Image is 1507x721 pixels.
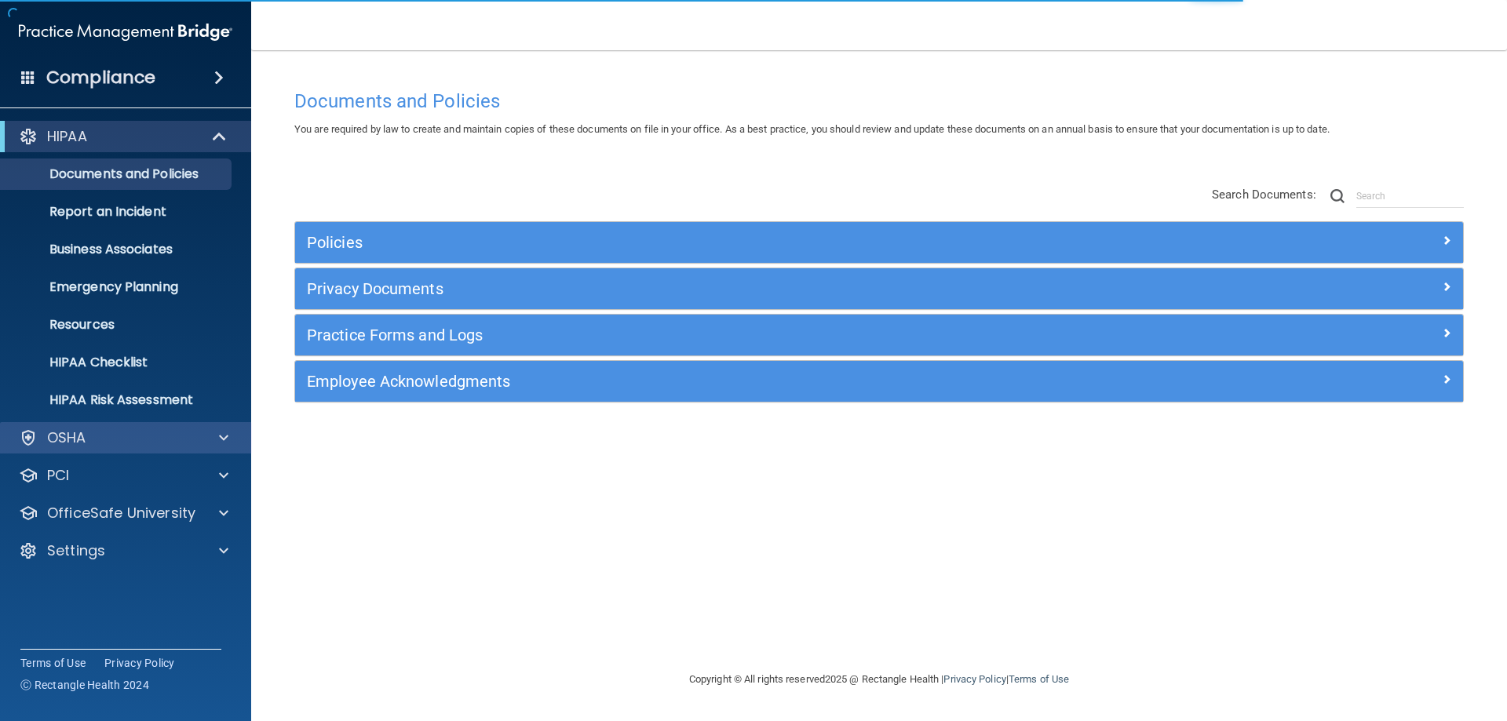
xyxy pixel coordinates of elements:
h5: Employee Acknowledgments [307,373,1159,390]
span: Search Documents: [1212,188,1316,202]
input: Search [1356,184,1464,208]
span: Ⓒ Rectangle Health 2024 [20,677,149,693]
span: You are required by law to create and maintain copies of these documents on file in your office. ... [294,123,1330,135]
p: Documents and Policies [10,166,224,182]
p: Emergency Planning [10,279,224,295]
p: Report an Incident [10,204,224,220]
div: Copyright © All rights reserved 2025 @ Rectangle Health | | [593,654,1166,705]
p: Business Associates [10,242,224,257]
p: OfficeSafe University [47,504,195,523]
a: HIPAA [19,127,228,146]
a: Terms of Use [1009,673,1069,685]
h5: Privacy Documents [307,280,1159,297]
a: OSHA [19,428,228,447]
p: HIPAA Checklist [10,355,224,370]
h5: Policies [307,234,1159,251]
a: Privacy Documents [307,276,1451,301]
a: Policies [307,230,1451,255]
a: Settings [19,541,228,560]
h4: Compliance [46,67,155,89]
p: HIPAA Risk Assessment [10,392,224,408]
p: PCI [47,466,69,485]
a: PCI [19,466,228,485]
a: Terms of Use [20,655,86,671]
h5: Practice Forms and Logs [307,326,1159,344]
h4: Documents and Policies [294,91,1464,111]
p: OSHA [47,428,86,447]
p: HIPAA [47,127,87,146]
a: Privacy Policy [104,655,175,671]
p: Settings [47,541,105,560]
a: Employee Acknowledgments [307,369,1451,394]
a: Privacy Policy [943,673,1005,685]
a: OfficeSafe University [19,504,228,523]
a: Practice Forms and Logs [307,322,1451,348]
p: Resources [10,317,224,333]
img: PMB logo [19,16,232,48]
img: ic-search.3b580494.png [1330,189,1345,203]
